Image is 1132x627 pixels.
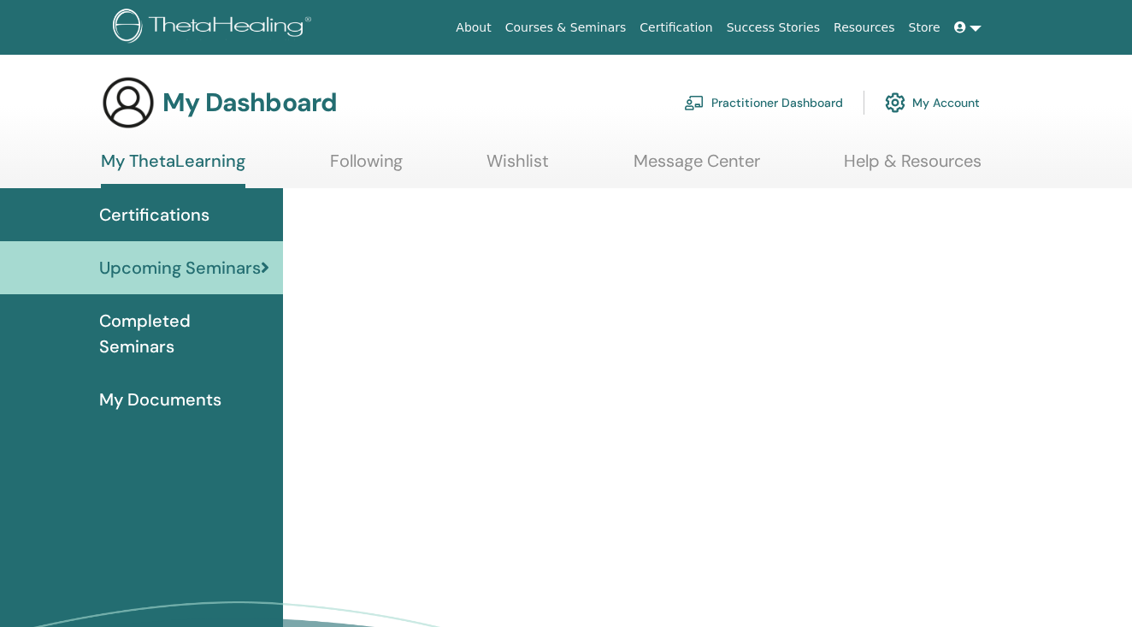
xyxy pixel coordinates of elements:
a: Success Stories [720,12,827,44]
span: Upcoming Seminars [99,255,261,281]
a: Certification [633,12,719,44]
a: Courses & Seminars [498,12,634,44]
img: generic-user-icon.jpg [101,75,156,130]
a: Store [902,12,947,44]
span: Certifications [99,202,209,228]
a: Practitioner Dashboard [684,84,843,121]
img: logo.png [113,9,317,47]
a: Following [330,151,403,184]
span: Completed Seminars [99,308,269,359]
a: Message Center [634,151,760,184]
img: cog.svg [885,88,905,117]
img: chalkboard-teacher.svg [684,95,705,110]
h3: My Dashboard [162,87,337,118]
span: My Documents [99,387,221,412]
a: Help & Resources [844,151,982,184]
a: My ThetaLearning [101,151,245,188]
a: Resources [827,12,902,44]
a: My Account [885,84,980,121]
a: About [449,12,498,44]
a: Wishlist [486,151,549,184]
